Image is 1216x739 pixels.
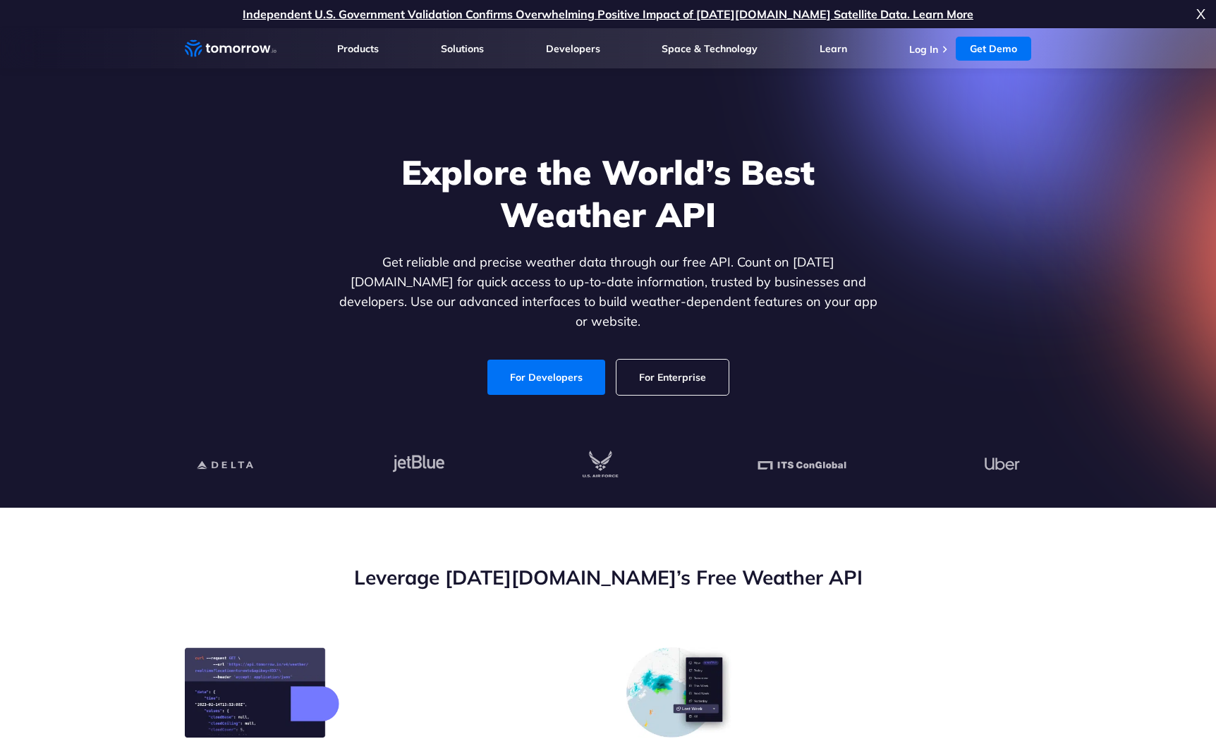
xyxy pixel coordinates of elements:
a: Independent U.S. Government Validation Confirms Overwhelming Positive Impact of [DATE][DOMAIN_NAM... [243,7,973,21]
p: Get reliable and precise weather data through our free API. Count on [DATE][DOMAIN_NAME] for quic... [336,252,880,331]
a: Products [337,42,379,55]
a: Space & Technology [662,42,758,55]
a: Get Demo [956,37,1031,61]
a: Learn [820,42,847,55]
a: For Enterprise [616,360,729,395]
a: Solutions [441,42,484,55]
a: For Developers [487,360,605,395]
a: Log In [909,43,938,56]
h2: Leverage [DATE][DOMAIN_NAME]’s Free Weather API [185,564,1031,591]
h1: Explore the World’s Best Weather API [336,151,880,236]
a: Home link [185,38,276,59]
a: Developers [546,42,600,55]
